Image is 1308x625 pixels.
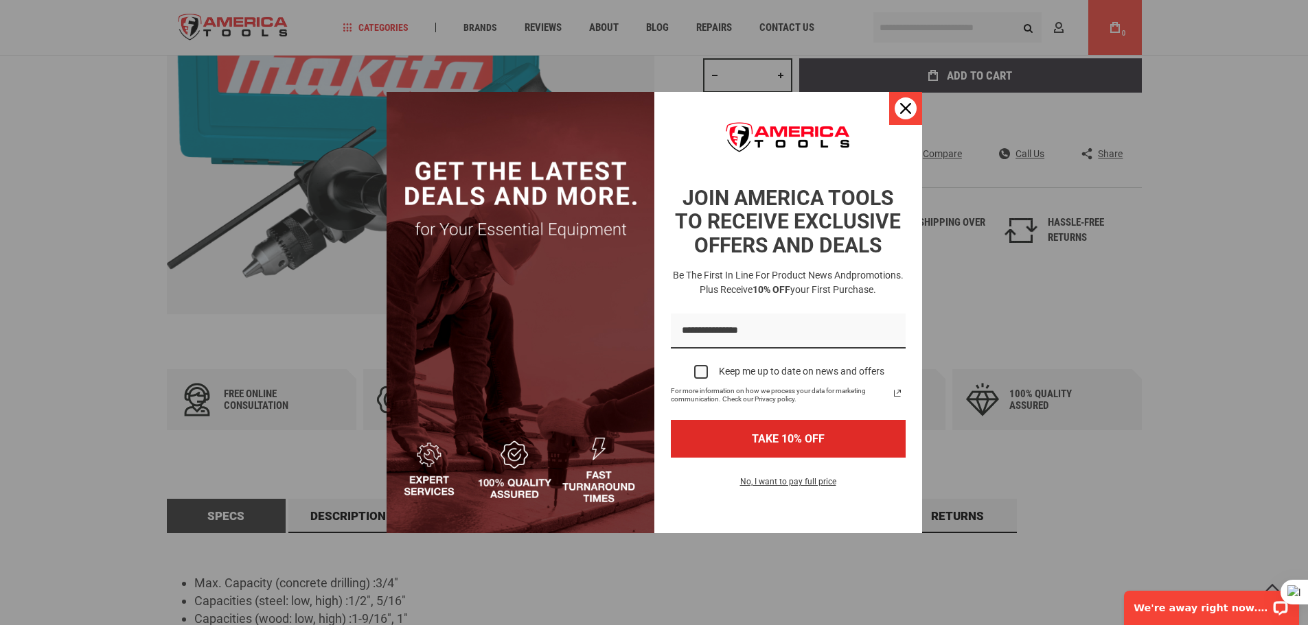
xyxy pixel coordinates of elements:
[671,420,906,458] button: TAKE 10% OFF
[1115,582,1308,625] iframe: LiveChat chat widget
[889,385,906,401] svg: link icon
[729,474,847,497] button: No, I want to pay full price
[675,186,901,257] strong: JOIN AMERICA TOOLS TO RECEIVE EXCLUSIVE OFFERS AND DEALS
[671,314,906,349] input: Email field
[668,268,908,297] h3: Be the first in line for product news and
[753,284,790,295] strong: 10% OFF
[889,92,922,125] button: Close
[671,387,889,403] span: For more information on how we process your data for marketing communication. Check our Privacy p...
[719,366,884,377] div: Keep me up to date on news and offers
[900,103,911,114] svg: close icon
[889,385,906,401] a: Read our Privacy Policy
